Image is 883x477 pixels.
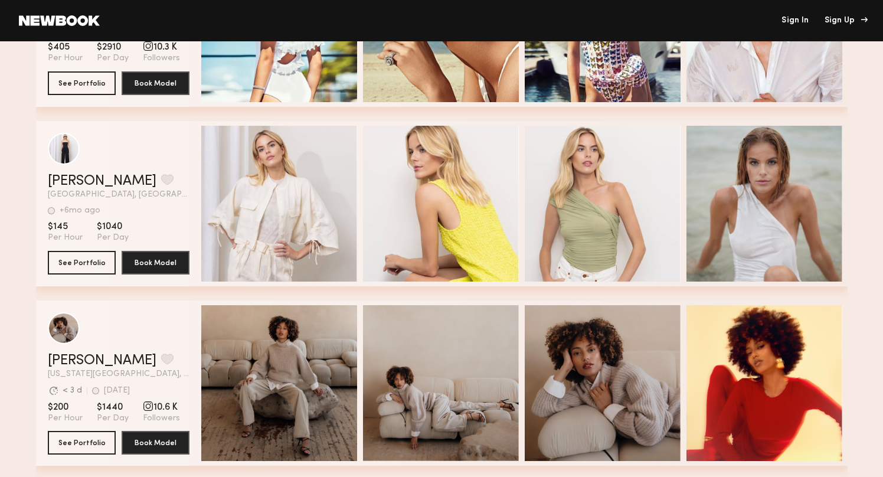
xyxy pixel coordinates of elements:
[143,41,180,53] span: 10.3 K
[122,431,189,455] button: Book Model
[48,370,189,378] span: [US_STATE][GEOGRAPHIC_DATA], [GEOGRAPHIC_DATA]
[825,17,864,25] div: Sign Up
[48,174,156,188] a: [PERSON_NAME]
[143,413,180,424] span: Followers
[48,413,83,424] span: Per Hour
[48,71,116,95] button: See Portfolio
[48,191,189,199] span: [GEOGRAPHIC_DATA], [GEOGRAPHIC_DATA]
[48,233,83,243] span: Per Hour
[48,53,83,64] span: Per Hour
[122,71,189,95] button: Book Model
[781,17,809,25] a: Sign In
[97,233,129,243] span: Per Day
[60,207,100,215] div: +6mo ago
[48,354,156,368] a: [PERSON_NAME]
[48,251,116,275] button: See Portfolio
[143,53,180,64] span: Followers
[97,401,129,413] span: $1440
[48,41,83,53] span: $405
[48,221,83,233] span: $145
[48,401,83,413] span: $200
[122,251,189,275] button: Book Model
[97,413,129,424] span: Per Day
[63,387,82,395] div: < 3 d
[104,387,130,395] div: [DATE]
[143,401,180,413] span: 10.6 K
[97,221,129,233] span: $1040
[97,41,129,53] span: $2910
[48,431,116,455] button: See Portfolio
[97,53,129,64] span: Per Day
